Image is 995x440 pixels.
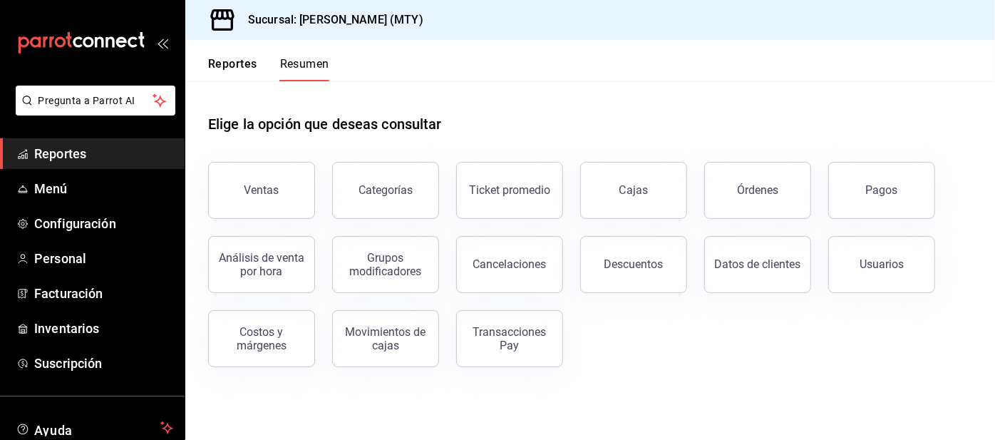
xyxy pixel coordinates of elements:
button: Resumen [280,57,329,81]
span: Personal [34,249,173,268]
div: Cajas [619,182,649,199]
div: Cancelaciones [473,257,547,271]
h1: Elige la opción que deseas consultar [208,113,442,135]
a: Cajas [580,162,687,219]
button: Ticket promedio [456,162,563,219]
span: Pregunta a Parrot AI [38,93,153,108]
button: Descuentos [580,236,687,293]
div: Pagos [866,183,898,197]
button: Reportes [208,57,257,81]
button: Cancelaciones [456,236,563,293]
button: Pregunta a Parrot AI [16,86,175,116]
span: Ayuda [34,419,155,436]
button: Transacciones Pay [456,310,563,367]
button: Categorías [332,162,439,219]
div: Ventas [244,183,279,197]
a: Pregunta a Parrot AI [10,103,175,118]
button: open_drawer_menu [157,37,168,48]
button: Pagos [828,162,935,219]
div: Órdenes [737,183,778,197]
div: Transacciones Pay [465,325,554,352]
div: Categorías [359,183,413,197]
button: Movimientos de cajas [332,310,439,367]
button: Órdenes [704,162,811,219]
button: Costos y márgenes [208,310,315,367]
div: Usuarios [860,257,904,271]
button: Análisis de venta por hora [208,236,315,293]
span: Suscripción [34,354,173,373]
div: Descuentos [604,257,664,271]
h3: Sucursal: [PERSON_NAME] (MTY) [237,11,423,29]
div: navigation tabs [208,57,329,81]
button: Grupos modificadores [332,236,439,293]
span: Configuración [34,214,173,233]
div: Ticket promedio [469,183,550,197]
button: Ventas [208,162,315,219]
div: Datos de clientes [715,257,801,271]
span: Reportes [34,144,173,163]
span: Menú [34,179,173,198]
span: Facturación [34,284,173,303]
span: Inventarios [34,319,173,338]
div: Análisis de venta por hora [217,251,306,278]
button: Datos de clientes [704,236,811,293]
div: Costos y márgenes [217,325,306,352]
div: Movimientos de cajas [341,325,430,352]
button: Usuarios [828,236,935,293]
div: Grupos modificadores [341,251,430,278]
